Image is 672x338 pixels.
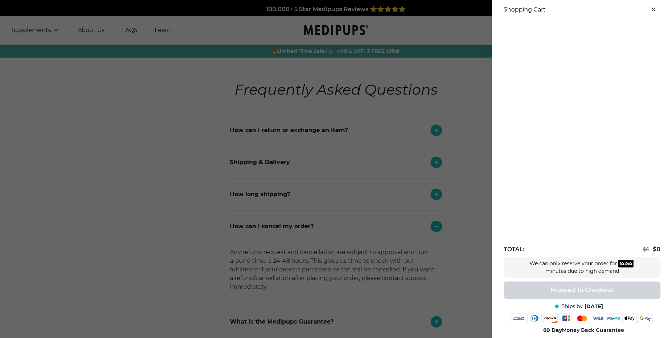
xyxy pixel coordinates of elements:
span: TOTAL: [504,245,525,253]
img: paypal [607,314,621,323]
img: mastercard [575,314,589,323]
img: amex [512,314,526,323]
div: 14 [619,260,625,267]
img: diners-club [527,314,542,323]
span: Ships by [562,303,583,310]
img: apple [622,314,637,323]
button: close-cart [646,2,660,17]
img: jcb [559,314,573,323]
div: We can only reserve your order for minutes due to high demand [528,260,636,275]
span: Money Back Guarantee [543,327,624,334]
img: google [638,314,653,323]
img: discover [543,314,558,323]
span: $ 0 [643,246,649,253]
span: $ 0 [653,246,660,253]
div: : [618,260,634,267]
div: 54 [626,260,632,267]
span: [DATE] [585,303,603,310]
strong: 60 Day [543,327,562,333]
img: visa [591,314,605,323]
h3: Shopping Cart [504,6,546,13]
